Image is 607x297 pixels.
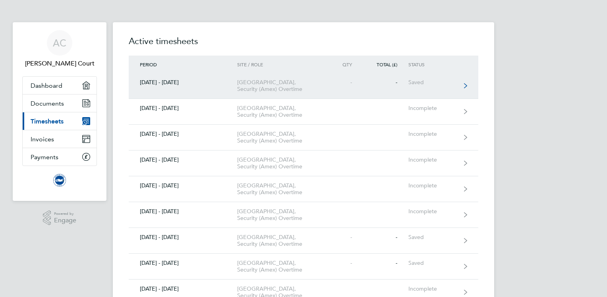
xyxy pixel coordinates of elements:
[129,176,478,202] a: [DATE] - [DATE][GEOGRAPHIC_DATA], Security (Amex) OvertimeIncomplete
[129,202,478,228] a: [DATE] - [DATE][GEOGRAPHIC_DATA], Security (Amex) OvertimeIncomplete
[408,79,457,86] div: Saved
[129,35,478,56] h2: Active timesheets
[53,38,66,48] span: AC
[237,79,328,93] div: [GEOGRAPHIC_DATA], Security (Amex) Overtime
[363,62,408,67] div: Total (£)
[31,100,64,107] span: Documents
[13,22,106,201] nav: Main navigation
[408,260,457,266] div: Saved
[54,210,76,217] span: Powered by
[31,82,62,89] span: Dashboard
[129,131,237,137] div: [DATE] - [DATE]
[363,234,408,241] div: -
[23,94,97,112] a: Documents
[22,30,97,68] a: AC[PERSON_NAME] Court
[129,125,478,150] a: [DATE] - [DATE][GEOGRAPHIC_DATA], Security (Amex) OvertimeIncomplete
[408,285,457,292] div: Incomplete
[408,131,457,137] div: Incomplete
[129,285,237,292] div: [DATE] - [DATE]
[31,118,64,125] span: Timesheets
[23,112,97,130] a: Timesheets
[237,131,328,144] div: [GEOGRAPHIC_DATA], Security (Amex) Overtime
[23,148,97,166] a: Payments
[237,62,328,67] div: Site / Role
[328,260,363,266] div: -
[53,174,66,187] img: brightonandhovealbion-logo-retina.png
[54,217,76,224] span: Engage
[129,234,237,241] div: [DATE] - [DATE]
[31,135,54,143] span: Invoices
[129,228,478,254] a: [DATE] - [DATE][GEOGRAPHIC_DATA], Security (Amex) Overtime--Saved
[22,174,97,187] a: Go to home page
[129,182,237,189] div: [DATE] - [DATE]
[408,105,457,112] div: Incomplete
[237,182,328,196] div: [GEOGRAPHIC_DATA], Security (Amex) Overtime
[328,79,363,86] div: -
[129,99,478,125] a: [DATE] - [DATE][GEOGRAPHIC_DATA], Security (Amex) OvertimeIncomplete
[23,130,97,148] a: Invoices
[23,77,97,94] a: Dashboard
[328,62,363,67] div: Qty
[129,150,478,176] a: [DATE] - [DATE][GEOGRAPHIC_DATA], Security (Amex) OvertimeIncomplete
[328,234,363,241] div: -
[408,62,457,67] div: Status
[129,260,237,266] div: [DATE] - [DATE]
[237,105,328,118] div: [GEOGRAPHIC_DATA], Security (Amex) Overtime
[408,234,457,241] div: Saved
[129,208,237,215] div: [DATE] - [DATE]
[129,254,478,280] a: [DATE] - [DATE][GEOGRAPHIC_DATA], Security (Amex) Overtime--Saved
[408,208,457,215] div: Incomplete
[363,79,408,86] div: -
[129,79,237,86] div: [DATE] - [DATE]
[43,210,77,226] a: Powered byEngage
[237,208,328,222] div: [GEOGRAPHIC_DATA], Security (Amex) Overtime
[31,153,58,161] span: Payments
[237,156,328,170] div: [GEOGRAPHIC_DATA], Security (Amex) Overtime
[237,260,328,273] div: [GEOGRAPHIC_DATA], Security (Amex) Overtime
[22,59,97,68] span: Anthony Court
[129,156,237,163] div: [DATE] - [DATE]
[140,61,157,67] span: Period
[237,234,328,247] div: [GEOGRAPHIC_DATA], Security (Amex) Overtime
[408,156,457,163] div: Incomplete
[129,105,237,112] div: [DATE] - [DATE]
[129,73,478,99] a: [DATE] - [DATE][GEOGRAPHIC_DATA], Security (Amex) Overtime--Saved
[408,182,457,189] div: Incomplete
[363,260,408,266] div: -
